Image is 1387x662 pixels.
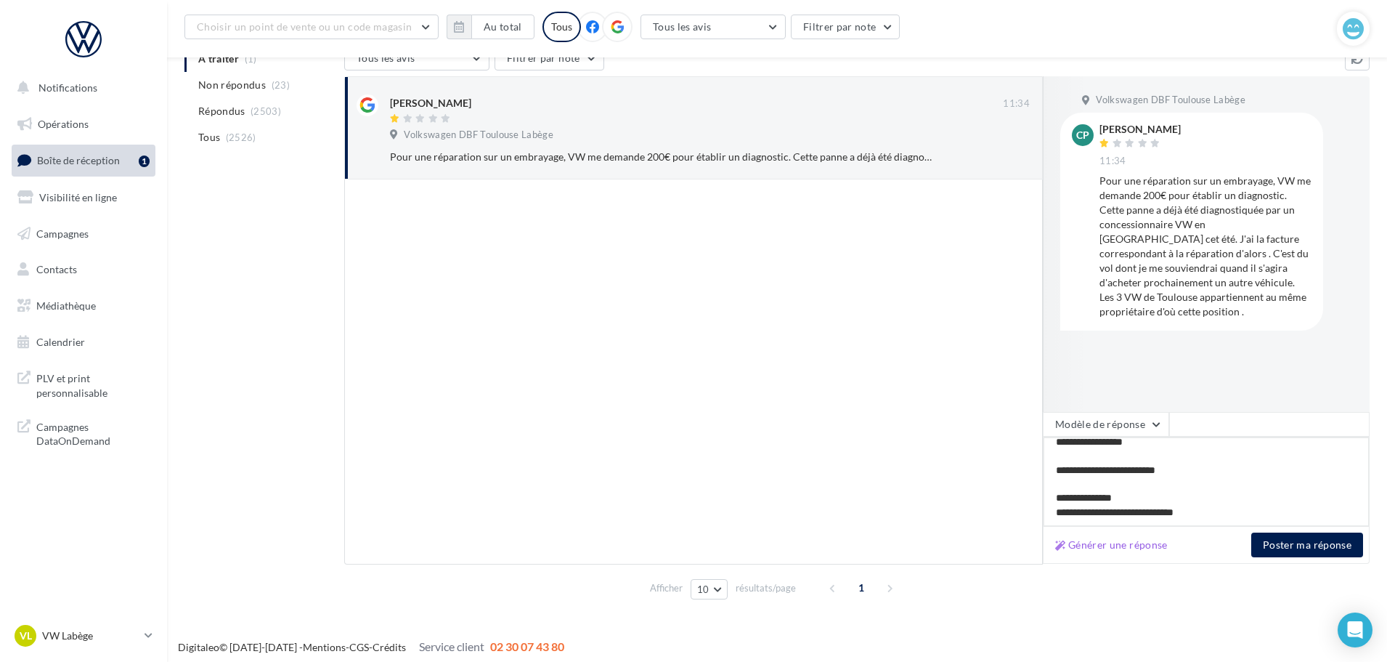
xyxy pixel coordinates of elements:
[1049,536,1174,554] button: Générer une réponse
[1338,613,1372,647] div: Open Intercom Messenger
[178,641,219,653] a: Digitaleo
[1076,128,1089,142] span: cP
[226,132,256,143] span: (2526)
[640,15,786,39] button: Tous les avis
[9,182,158,213] a: Visibilité en ligne
[373,641,406,653] a: Crédits
[542,12,581,42] div: Tous
[12,622,155,650] a: VL VW Labège
[9,73,152,103] button: Notifications
[197,20,412,33] span: Choisir un point de vente ou un code magasin
[251,105,281,117] span: (2503)
[471,15,534,39] button: Au total
[38,81,97,94] span: Notifications
[653,20,712,33] span: Tous les avis
[495,46,604,70] button: Filtrer par note
[39,191,117,203] span: Visibilité en ligne
[850,576,873,600] span: 1
[36,263,77,275] span: Contacts
[9,254,158,285] a: Contacts
[1251,533,1363,557] button: Poster ma réponse
[419,639,484,653] span: Service client
[1099,155,1126,168] span: 11:34
[36,417,150,448] span: Campagnes DataOnDemand
[390,96,471,110] div: [PERSON_NAME]
[36,227,89,239] span: Campagnes
[1096,94,1245,107] span: Volkswagen DBF Toulouse Labège
[178,641,564,653] span: © [DATE]-[DATE] - - -
[272,79,290,91] span: (23)
[184,15,439,39] button: Choisir un point de vente ou un code magasin
[198,130,220,145] span: Tous
[36,368,150,400] span: PLV et print personnalisable
[650,581,683,595] span: Afficher
[390,150,935,164] div: Pour une réparation sur un embrayage, VW me demande 200€ pour établir un diagnostic. Cette panne ...
[791,15,900,39] button: Filtrer par note
[447,15,534,39] button: Au total
[198,78,266,92] span: Non répondus
[736,581,796,595] span: résultats/page
[349,641,369,653] a: CGS
[20,629,32,643] span: VL
[9,109,158,140] a: Opérations
[490,639,564,653] span: 02 30 07 43 80
[37,154,120,166] span: Boîte de réception
[697,584,709,595] span: 10
[36,336,85,348] span: Calendrier
[36,299,96,312] span: Médiathèque
[9,327,158,358] a: Calendrier
[1043,412,1169,437] button: Modèle de réponse
[1003,97,1030,110] span: 11:34
[303,641,346,653] a: Mentions
[404,129,553,142] span: Volkswagen DBF Toulouse Labège
[1099,124,1181,134] div: [PERSON_NAME]
[38,118,89,130] span: Opérations
[691,579,728,600] button: 10
[9,363,158,405] a: PLV et print personnalisable
[9,219,158,249] a: Campagnes
[198,104,245,118] span: Répondus
[344,46,489,70] button: Tous les avis
[1099,174,1311,319] div: Pour une réparation sur un embrayage, VW me demande 200€ pour établir un diagnostic. Cette panne ...
[9,291,158,321] a: Médiathèque
[357,52,415,64] span: Tous les avis
[9,411,158,454] a: Campagnes DataOnDemand
[42,629,139,643] p: VW Labège
[139,156,150,167] div: 1
[9,145,158,176] a: Boîte de réception1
